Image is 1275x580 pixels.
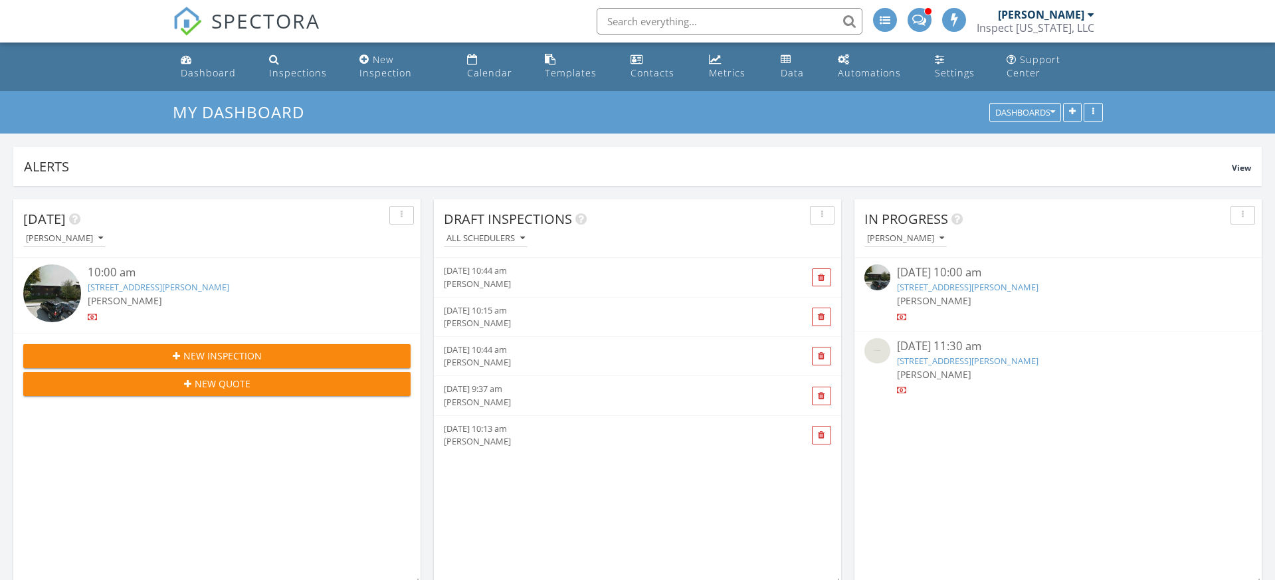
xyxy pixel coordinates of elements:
div: [DATE] 10:00 am [897,264,1220,281]
img: streetview [23,264,81,322]
div: Inspections [269,66,327,79]
div: All schedulers [446,234,525,243]
input: Search everything... [597,8,862,35]
button: Dashboards [989,104,1061,122]
span: [PERSON_NAME] [897,294,971,307]
div: [DATE] 10:44 am [444,343,767,356]
a: [DATE] 10:44 am [PERSON_NAME] [444,264,767,290]
div: Dashboards [995,108,1055,118]
span: New Inspection [183,349,262,363]
a: Automations (Advanced) [833,48,919,86]
span: Draft Inspections [444,210,572,228]
a: [DATE] 11:30 am [STREET_ADDRESS][PERSON_NAME] [PERSON_NAME] [864,338,1252,397]
button: [PERSON_NAME] [23,230,106,248]
div: [PERSON_NAME] [444,396,767,409]
a: [DATE] 10:44 am [PERSON_NAME] [444,343,767,369]
a: [STREET_ADDRESS][PERSON_NAME] [88,281,229,293]
a: Support Center [1001,48,1100,86]
button: All schedulers [444,230,528,248]
div: Dashboard [181,66,236,79]
div: [PERSON_NAME] [998,8,1084,21]
div: [DATE] 9:37 am [444,383,767,395]
div: New Inspection [359,53,412,79]
a: Calendar [462,48,530,86]
a: [DATE] 9:37 am [PERSON_NAME] [444,383,767,408]
a: 10:00 am [STREET_ADDRESS][PERSON_NAME] [PERSON_NAME] [23,264,411,326]
span: New Quote [195,377,250,391]
img: The Best Home Inspection Software - Spectora [173,7,202,36]
span: View [1232,162,1251,173]
div: [PERSON_NAME] [444,356,767,369]
a: Data [775,48,822,86]
div: Metrics [709,66,745,79]
div: [PERSON_NAME] [867,234,944,243]
div: Automations [838,66,901,79]
div: Calendar [467,66,512,79]
button: [PERSON_NAME] [864,230,947,248]
span: In Progress [864,210,948,228]
a: New Inspection [354,48,451,86]
div: [DATE] 10:44 am [444,264,767,277]
a: Metrics [704,48,765,86]
span: SPECTORA [211,7,320,35]
a: Inspections [264,48,343,86]
div: [PERSON_NAME] [444,317,767,330]
a: Templates [539,48,614,86]
a: [STREET_ADDRESS][PERSON_NAME] [897,281,1038,293]
div: [PERSON_NAME] [444,435,767,448]
a: [DATE] 10:13 am [PERSON_NAME] [444,423,767,448]
a: Dashboard [175,48,253,86]
div: [DATE] 11:30 am [897,338,1220,355]
div: [DATE] 10:15 am [444,304,767,317]
a: [DATE] 10:15 am [PERSON_NAME] [444,304,767,330]
div: Templates [545,66,597,79]
div: Alerts [24,157,1232,175]
a: My Dashboard [173,101,316,123]
div: Support Center [1007,53,1060,79]
a: [DATE] 10:00 am [STREET_ADDRESS][PERSON_NAME] [PERSON_NAME] [864,264,1252,324]
span: [PERSON_NAME] [88,294,162,307]
div: [DATE] 10:13 am [444,423,767,435]
img: streetview [864,338,890,364]
div: Contacts [631,66,674,79]
a: Settings [930,48,991,86]
button: New Inspection [23,344,411,368]
div: [PERSON_NAME] [26,234,103,243]
span: [DATE] [23,210,66,228]
img: streetview [864,264,890,290]
span: [PERSON_NAME] [897,368,971,381]
a: [STREET_ADDRESS][PERSON_NAME] [897,355,1038,367]
a: Contacts [625,48,694,86]
div: Data [781,66,804,79]
a: SPECTORA [173,18,320,46]
div: [PERSON_NAME] [444,278,767,290]
button: New Quote [23,372,411,396]
div: Settings [935,66,975,79]
div: 10:00 am [88,264,378,281]
div: Inspect Montana, LLC [977,21,1094,35]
